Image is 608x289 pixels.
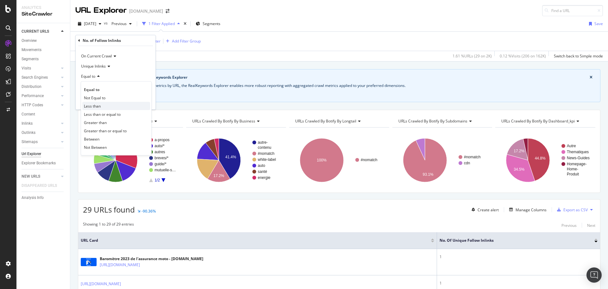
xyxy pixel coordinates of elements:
span: Equal to [84,87,99,92]
text: 34.5% [514,167,525,172]
text: #nomatch [464,155,481,159]
span: Segments [203,21,220,26]
div: 1 [440,254,598,260]
div: While the Site Explorer provides crawl metrics by URL, the RealKeywords Explorer enables more rob... [86,83,592,89]
button: Export as CSV [554,205,588,215]
text: 100% [317,158,327,162]
div: Manage Columns [516,207,547,213]
a: DISAPPEARED URLS [22,182,63,189]
img: main image [81,258,97,266]
text: 41.4% [225,155,236,159]
div: Content [22,111,35,118]
text: auto/* [155,144,165,148]
text: santé [258,169,267,174]
text: autres [155,150,165,154]
span: Unique Inlinks [81,63,106,69]
div: DISAPPEARED URLS [22,182,57,189]
div: No. of Follow Inlinks [83,38,121,43]
div: Crawl metrics are now in the RealKeywords Explorer [92,75,590,80]
span: URLs Crawled By Botify By longtail [295,118,356,124]
div: 1.61 % URLs ( 29 on 2K ) [453,53,492,59]
div: Outlinks [22,129,35,136]
div: Analysis Info [22,194,44,201]
div: Add Filter Group [172,38,201,44]
div: A chart. [186,133,285,188]
h4: URLs Crawled By Botify By dashboard_kpi [500,116,590,126]
div: Sitemaps [22,139,38,145]
div: Segments [22,56,39,62]
input: Find a URL [542,5,603,16]
button: Save [586,19,603,29]
span: 2025 Oct. 6th [84,21,96,26]
text: mutuelle-s… [155,168,176,172]
button: [DATE] [75,19,104,29]
button: Previous [109,19,134,29]
a: NEW URLS [22,173,59,180]
span: URLs Crawled By Botify By business [192,118,255,124]
span: URL Card [81,238,429,243]
a: [URL][DOMAIN_NAME] [100,262,140,268]
text: contenu [258,145,271,150]
div: Movements [22,47,41,53]
button: Segments [193,19,223,29]
text: 44.8% [535,156,546,161]
h4: URLs Crawled By Botify By subdomains [397,116,487,126]
a: Url Explorer [22,151,66,157]
div: Next [587,223,595,228]
div: Distribution [22,83,41,90]
a: Search Engines [22,74,59,81]
text: guide/* [155,162,167,166]
text: 93.1% [423,172,434,177]
div: Baromètre 2023 de l'assurance moto - [DOMAIN_NAME] [100,256,203,262]
a: Performance [22,93,59,99]
span: vs [104,20,109,26]
span: URLs Crawled By Botify By subdomains [398,118,467,124]
text: a-propos [155,138,169,142]
a: Segments [22,56,66,62]
span: Greater than [84,120,107,125]
span: Greater than or equal to [84,128,127,134]
div: HTTP Codes [22,102,43,108]
svg: A chart. [289,133,388,188]
a: Distribution [22,83,59,90]
button: Cancel [78,98,98,104]
span: Less than [84,103,101,109]
div: Url Explorer [22,151,41,157]
div: 0.12 % Visits ( 206 on 162K ) [500,53,546,59]
span: Equal to [81,74,95,79]
a: Content [22,111,66,118]
div: Previous [561,223,577,228]
a: Visits [22,65,59,72]
button: close banner [588,73,594,82]
a: Overview [22,37,66,44]
text: 17.2% [213,174,224,178]
text: 17.2% [514,149,525,153]
span: Not Equal to [84,95,105,101]
text: Thematiques [567,150,589,154]
text: energie [258,175,270,180]
button: Next [587,221,595,229]
span: Previous [109,21,127,26]
div: Open Intercom Messenger [586,267,602,283]
div: NEW URLS [22,173,40,180]
div: SiteCrawler [22,10,65,18]
span: Less than or equal to [84,112,121,117]
div: Visits [22,65,31,72]
a: Explorer Bookmarks [22,160,66,167]
a: Sitemaps [22,139,59,145]
span: Between [84,136,99,142]
text: News-Guides [567,156,590,160]
div: URL Explorer [75,5,127,16]
a: [URL][DOMAIN_NAME] [81,281,121,287]
svg: A chart. [83,133,182,188]
button: Add Filter Group [163,37,201,45]
text: Homepage- [567,162,587,166]
h4: URLs Crawled By Botify By longtail [294,116,383,126]
span: No. of Unique Follow Inlinks [440,238,585,243]
text: Produit [567,172,579,176]
text: white-label [257,157,276,162]
text: #nomatch [361,158,377,162]
div: Analytics [22,5,65,10]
